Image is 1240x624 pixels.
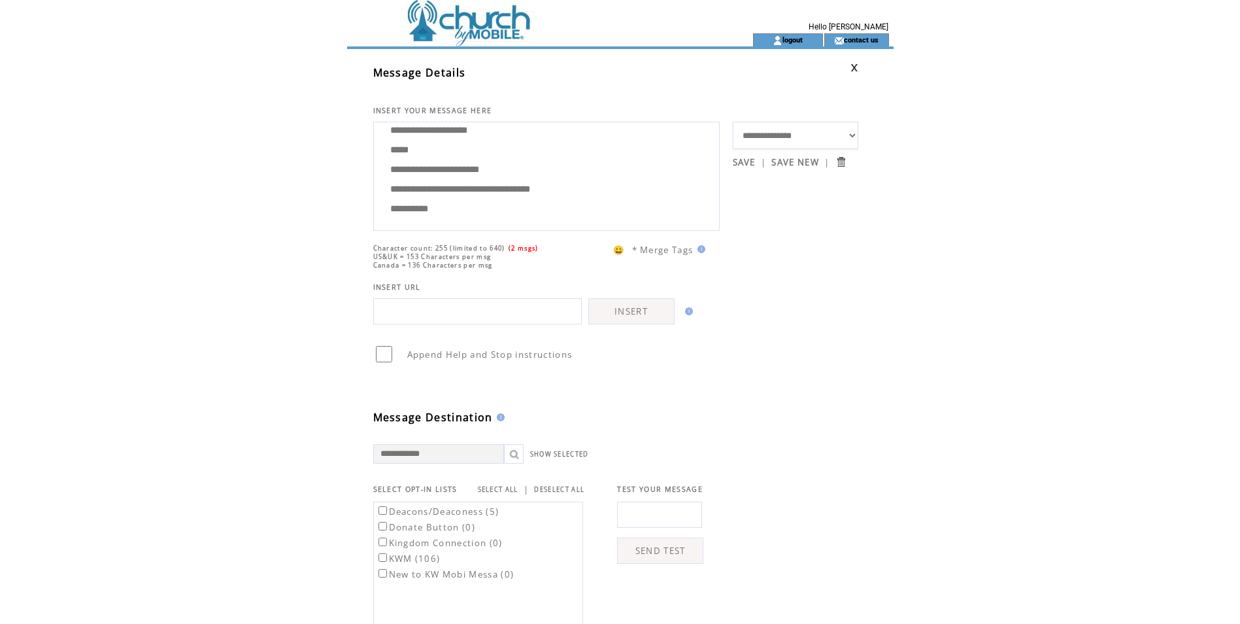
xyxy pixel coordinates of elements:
[524,483,529,495] span: |
[588,298,675,324] a: INSERT
[478,485,518,494] a: SELECT ALL
[376,506,499,517] label: Deacons/Deaconess (5)
[773,35,782,46] img: account_icon.gif
[617,485,703,494] span: TEST YOUR MESSAGE
[373,252,492,261] span: US&UK = 153 Characters per msg
[617,538,703,564] a: SEND TEST
[834,35,844,46] img: contact_us_icon.gif
[681,307,693,315] img: help.gif
[373,410,493,425] span: Message Destination
[373,65,466,80] span: Message Details
[509,244,539,252] span: (2 msgs)
[694,245,705,253] img: help.gif
[373,485,458,494] span: SELECT OPT-IN LISTS
[376,537,503,549] label: Kingdom Connection (0)
[378,538,387,546] input: Kingdom Connection (0)
[378,553,387,562] input: KWM (106)
[824,156,829,168] span: |
[493,413,505,421] img: help.gif
[632,244,694,256] span: * Merge Tags
[378,569,387,578] input: New to KW Mobi Messa (0)
[809,22,888,31] span: Hello [PERSON_NAME]
[761,156,766,168] span: |
[613,244,625,256] span: 😀
[835,156,847,168] input: Submit
[373,261,493,269] span: Canada = 136 Characters per msg
[373,244,505,252] span: Character count: 255 (limited to 640)
[378,506,387,515] input: Deacons/Deaconess (5)
[376,521,476,533] label: Donate Button (0)
[376,553,441,564] label: KWM (106)
[373,283,421,292] span: INSERT URL
[771,156,819,168] a: SAVE NEW
[534,485,584,494] a: DESELECT ALL
[373,106,492,115] span: INSERT YOUR MESSAGE HERE
[844,35,879,44] a: contact us
[733,156,756,168] a: SAVE
[407,349,573,360] span: Append Help and Stop instructions
[782,35,803,44] a: logout
[376,568,514,580] label: New to KW Mobi Messa (0)
[378,522,387,530] input: Donate Button (0)
[530,450,589,459] a: SHOW SELECTED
